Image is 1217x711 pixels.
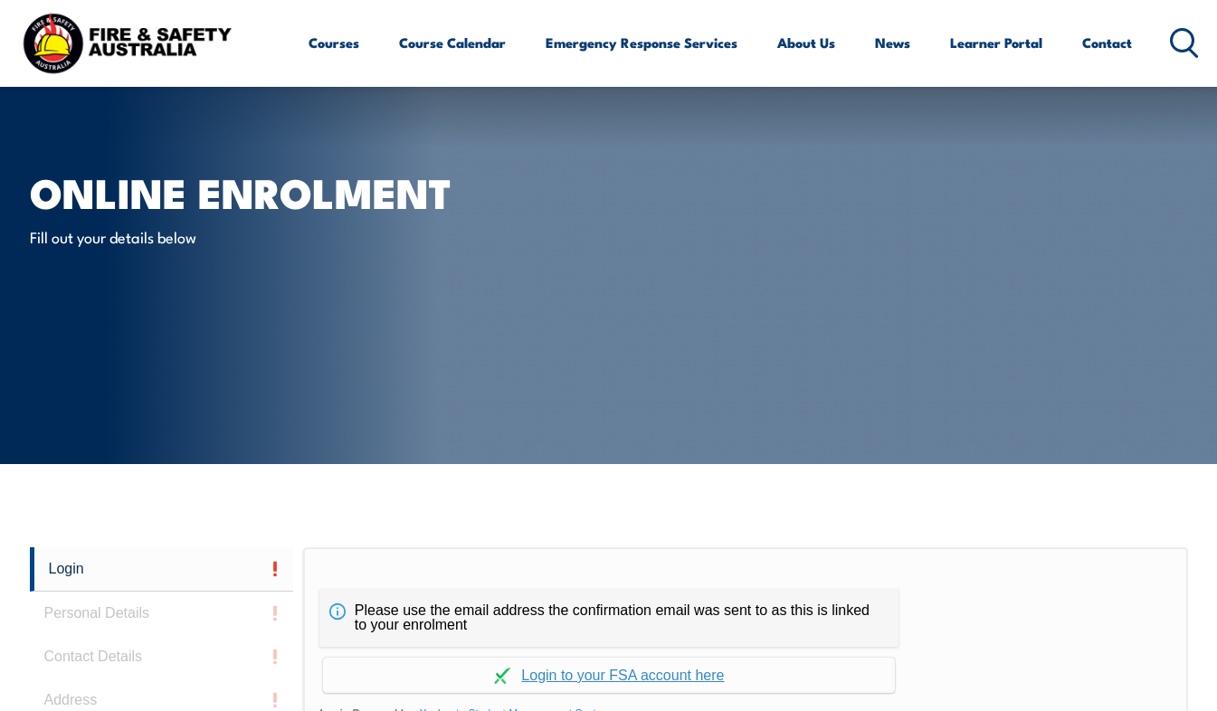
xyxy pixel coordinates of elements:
a: Emergency Response Services [546,21,737,64]
a: Login [30,547,294,592]
a: About Us [777,21,835,64]
p: Fill out your details below [30,226,360,247]
a: Contact [1082,21,1132,64]
div: Please use the email address the confirmation email was sent to as this is linked to your enrolment [319,589,898,647]
a: Course Calendar [399,21,506,64]
a: Courses [309,21,359,64]
img: Log in withaxcelerate [494,668,510,684]
h1: Online Enrolment [30,174,477,209]
a: Learner Portal [950,21,1042,64]
a: News [875,21,910,64]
